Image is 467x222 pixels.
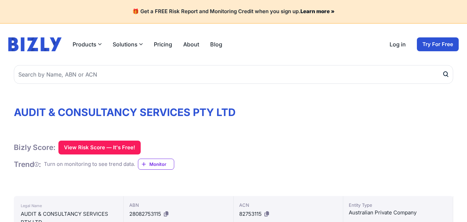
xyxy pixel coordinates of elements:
[349,208,447,217] div: Australian Private Company
[14,160,41,169] h1: Trend :
[14,65,453,84] input: Search by Name, ABN or ACN
[138,159,174,170] a: Monitor
[210,40,222,48] a: Blog
[14,106,453,118] h1: AUDIT & CONSULTANCY SERVICES PTY LTD
[21,202,116,210] div: Legal Name
[149,161,174,168] span: Monitor
[390,40,406,48] a: Log in
[129,202,228,208] div: ABN
[129,211,161,217] span: 28082753115
[44,160,135,168] div: Turn on monitoring to see trend data.
[183,40,199,48] a: About
[239,211,262,217] span: 82753115
[8,8,459,15] h4: 🎁 Get a FREE Risk Report and Monitoring Credit when you sign up.
[300,8,335,15] a: Learn more »
[73,40,102,48] button: Products
[14,143,56,152] h1: Bizly Score:
[58,141,141,154] button: View Risk Score — It's Free!
[239,202,338,208] div: ACN
[417,37,459,51] a: Try For Free
[113,40,143,48] button: Solutions
[349,202,447,208] div: Entity Type
[154,40,172,48] a: Pricing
